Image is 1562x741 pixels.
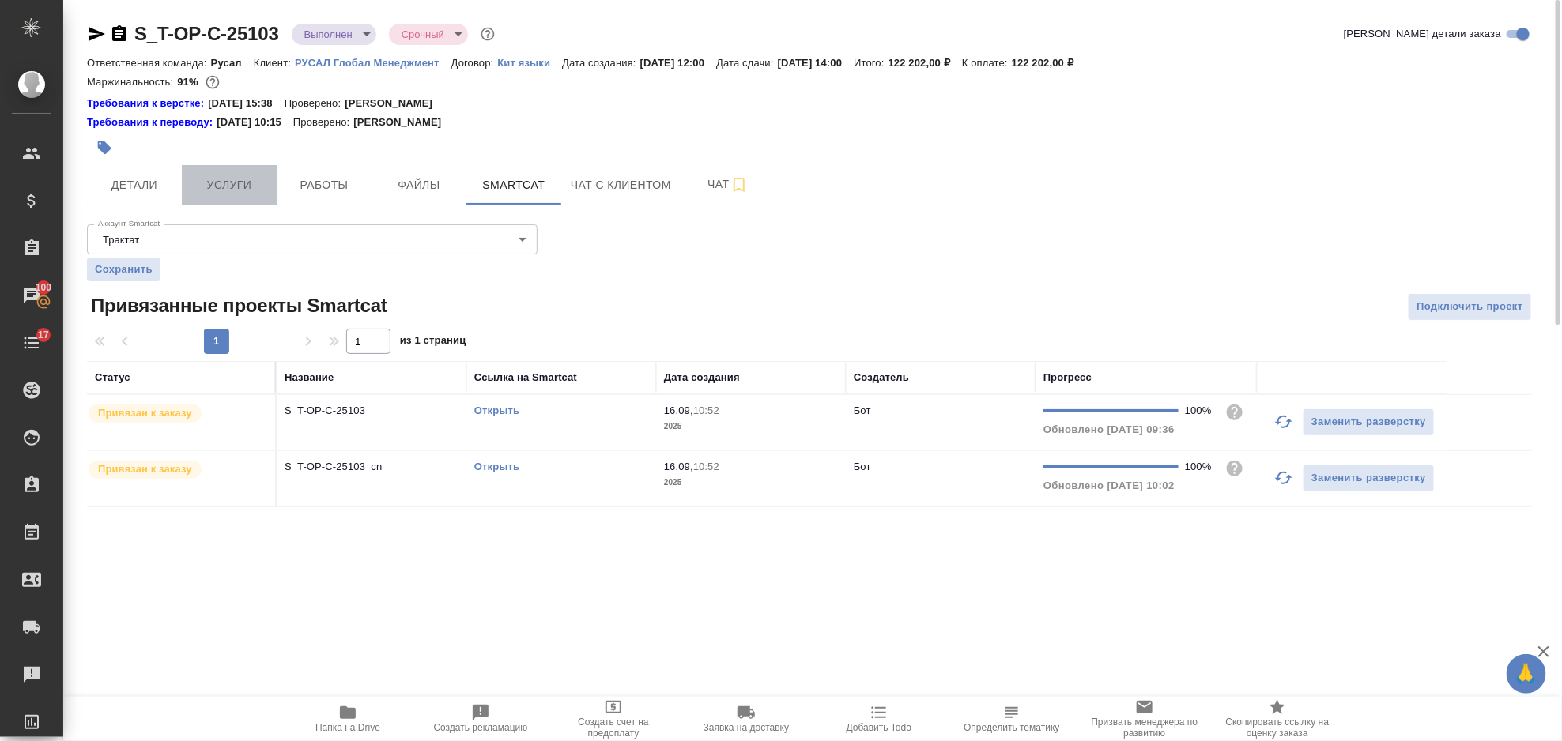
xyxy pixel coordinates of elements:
[98,233,144,246] button: Трактат
[562,57,640,69] p: Дата создания:
[730,175,749,194] svg: Подписаться
[451,57,498,69] p: Договор:
[4,276,59,315] a: 100
[87,115,217,130] div: Нажми, чтобы открыть папку с инструкцией
[1265,459,1303,497] button: Обновить прогресс
[285,459,458,475] p: S_T-OP-C-25103_сn
[477,24,498,44] button: Доп статусы указывают на важность/срочность заказа
[854,57,888,69] p: Итого:
[98,405,192,421] p: Привязан к заказу
[293,115,354,130] p: Проверено:
[962,57,1012,69] p: К оплате:
[474,404,519,416] a: Открыть
[389,24,468,45] div: Выполнен
[285,370,334,386] div: Название
[1303,408,1435,436] button: Заменить разверстку
[1417,298,1523,316] span: Подключить проект
[497,55,562,69] a: Кит языки
[693,461,719,472] p: 10:52
[854,461,871,472] p: Бот
[211,57,254,69] p: Русал
[474,370,577,386] div: Ссылка на Smartcat
[889,57,962,69] p: 122 202,00 ₽
[28,327,58,343] span: 17
[345,96,444,111] p: [PERSON_NAME]
[87,258,160,281] button: Сохранить
[202,72,223,92] button: 9378.80 RUB;
[1043,370,1092,386] div: Прогресс
[191,175,267,195] span: Услуги
[1513,657,1540,690] span: 🙏
[254,57,295,69] p: Клиент:
[476,175,552,195] span: Smartcat
[285,96,345,111] p: Проверено:
[134,23,279,44] a: S_T-OP-C-25103
[95,370,130,386] div: Статус
[1265,403,1303,441] button: Обновить прогресс
[664,461,693,472] p: 16.09,
[497,57,562,69] p: Кит языки
[1043,423,1175,435] span: Обновлено [DATE] 09:36
[87,96,208,111] div: Нажми, чтобы открыть папку с инструкцией
[87,293,387,318] span: Привязанные проекты Smartcat
[292,24,376,45] div: Выполнен
[1507,654,1546,694] button: 🙏
[208,96,285,111] p: [DATE] 15:38
[87,24,106,43] button: Скопировать ссылку для ЯМессенджера
[295,57,451,69] p: РУСАЛ Глобал Менеджмент
[217,115,293,130] p: [DATE] 10:15
[1303,465,1435,492] button: Заменить разверстку
[87,115,217,130] a: Требования к переводу:
[1311,469,1426,487] span: Заменить разверстку
[110,24,129,43] button: Скопировать ссылку
[381,175,457,195] span: Файлы
[95,261,153,277] span: Сохранить
[4,323,59,363] a: 17
[400,331,466,354] span: из 1 страниц
[640,57,717,69] p: [DATE] 12:00
[300,28,357,41] button: Выполнен
[664,419,838,434] p: 2025
[1185,459,1213,475] div: 100%
[87,130,122,165] button: Добавить тэг
[397,28,449,41] button: Срочный
[571,175,671,195] span: Чат с клиентом
[693,404,719,416] p: 10:52
[353,115,453,130] p: [PERSON_NAME]
[1185,403,1213,419] div: 100%
[87,76,177,88] p: Маржинальность:
[177,76,202,88] p: 91%
[87,57,211,69] p: Ответственная команда:
[854,404,871,416] p: Бот
[87,96,208,111] a: Требования к верстке:
[664,370,740,386] div: Дата создания
[664,404,693,416] p: 16.09,
[286,175,362,195] span: Работы
[96,175,172,195] span: Детали
[778,57,855,69] p: [DATE] 14:00
[98,461,192,477] p: Привязан к заказу
[1344,26,1501,42] span: [PERSON_NAME] детали заказа
[285,403,458,419] p: S_T-OP-C-25103
[690,175,766,194] span: Чат
[295,55,451,69] a: РУСАЛ Глобал Менеджмент
[716,57,777,69] p: Дата сдачи:
[87,224,538,254] div: Трактат
[664,475,838,491] p: 2025
[854,370,909,386] div: Создатель
[1012,57,1085,69] p: 122 202,00 ₽
[1311,413,1426,431] span: Заменить разверстку
[26,280,62,295] span: 100
[1408,293,1532,321] button: Подключить проект
[474,461,519,472] a: Открыть
[1043,480,1175,491] span: Обновлено [DATE] 10:02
